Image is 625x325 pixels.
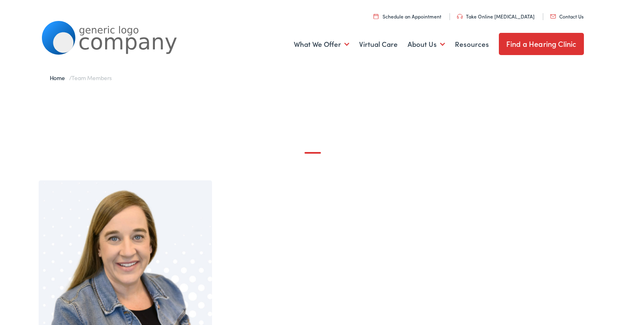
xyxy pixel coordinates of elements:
a: About Us [408,29,445,60]
span: Team Members [71,74,111,82]
a: What We Offer [294,29,349,60]
a: Contact Us [550,13,583,20]
a: Virtual Care [359,29,398,60]
a: Resources [455,29,489,60]
a: Schedule an Appointment [374,13,441,20]
a: Take Online [MEDICAL_DATA] [457,13,535,20]
img: utility icon [550,14,556,18]
span: / [50,74,112,82]
a: Home [50,74,69,82]
img: utility icon [457,14,463,19]
img: utility icon [374,14,378,19]
a: Find a Hearing Clinic [499,33,584,55]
